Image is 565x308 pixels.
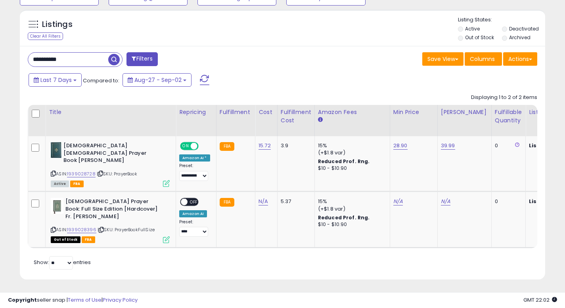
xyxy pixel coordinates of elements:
[281,142,308,149] div: 3.9
[40,76,72,84] span: Last 7 Days
[523,296,557,304] span: 2025-09-10 22:02 GMT
[179,108,213,116] div: Repricing
[318,108,387,116] div: Amazon Fees
[318,142,384,149] div: 15%
[441,198,450,205] a: N/A
[49,108,172,116] div: Title
[179,210,207,217] div: Amazon AI
[318,198,384,205] div: 15%
[393,142,408,150] a: 28.90
[51,198,63,214] img: 41CM51NXVJL._SL40_.jpg
[318,214,370,221] b: Reduced Prof. Rng.
[51,236,80,243] span: All listings that are currently out of stock and unavailable for purchase on Amazon
[393,198,403,205] a: N/A
[470,55,495,63] span: Columns
[318,221,384,228] div: $10 - $10.90
[188,199,200,205] span: OFF
[318,205,384,213] div: (+$1.8 var)
[318,158,370,165] b: Reduced Prof. Rng.
[42,19,73,30] h5: Listings
[509,25,539,32] label: Deactivated
[181,143,191,150] span: ON
[197,143,210,150] span: OFF
[34,259,91,266] span: Show: entries
[220,108,252,116] div: Fulfillment
[63,142,160,166] b: [DEMOGRAPHIC_DATA] [DEMOGRAPHIC_DATA] Prayer Book [PERSON_NAME]
[441,108,488,116] div: [PERSON_NAME]
[179,163,210,181] div: Preset:
[495,142,519,149] div: 0
[281,108,311,125] div: Fulfillment Cost
[393,108,434,116] div: Min Price
[318,149,384,156] div: (+$1.8 var)
[65,198,162,222] b: [DEMOGRAPHIC_DATA] Prayer Book: Full Size Edition [Hardcover] Fr. [PERSON_NAME]
[220,198,234,207] small: FBA
[471,94,537,101] div: Displaying 1 to 2 of 2 items
[179,219,210,237] div: Preset:
[51,181,69,187] span: All listings currently available for purchase on Amazon
[29,73,82,87] button: Last 7 Days
[82,236,95,243] span: FBA
[259,198,268,205] a: N/A
[318,116,323,124] small: Amazon Fees.
[220,142,234,151] small: FBA
[458,16,545,24] p: Listing States:
[529,198,565,205] b: Listed Price:
[98,226,155,233] span: | SKU: PrayerBookFullSize
[318,165,384,172] div: $10 - $10.90
[179,154,210,162] div: Amazon AI *
[8,296,37,304] strong: Copyright
[281,198,308,205] div: 5.37
[422,52,463,66] button: Save View
[123,73,192,87] button: Aug-27 - Sep-02
[8,297,138,304] div: seller snap | |
[67,171,96,177] a: 1939028728
[67,226,96,233] a: 1939028396
[68,296,102,304] a: Terms of Use
[465,34,494,41] label: Out of Stock
[465,25,480,32] label: Active
[51,142,170,186] div: ASIN:
[465,52,502,66] button: Columns
[97,171,137,177] span: | SKU: PrayerBook
[495,108,522,125] div: Fulfillable Quantity
[51,142,61,158] img: 51X3YZynmXL._SL40_.jpg
[529,142,565,149] b: Listed Price:
[495,198,519,205] div: 0
[70,181,84,187] span: FBA
[126,52,157,66] button: Filters
[134,76,182,84] span: Aug-27 - Sep-02
[259,108,274,116] div: Cost
[51,198,170,242] div: ASIN:
[83,77,119,84] span: Compared to:
[103,296,138,304] a: Privacy Policy
[503,52,537,66] button: Actions
[441,142,455,150] a: 39.99
[509,34,531,41] label: Archived
[28,32,63,40] div: Clear All Filters
[259,142,271,150] a: 15.72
